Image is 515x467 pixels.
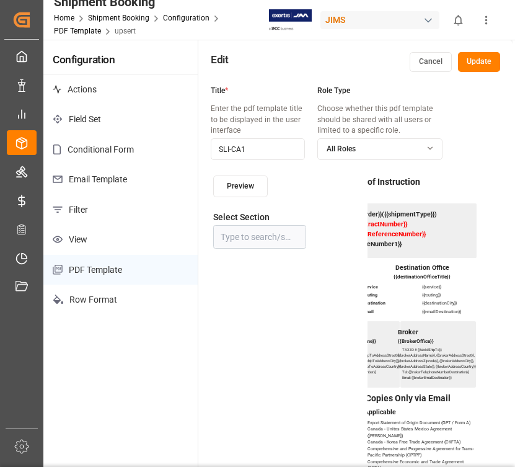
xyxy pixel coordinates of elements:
div: JIMS [320,11,439,29]
span: Role Type [317,84,350,97]
div: Service [363,283,422,291]
input: Enter title [211,138,305,160]
h2: If Applicable [358,409,486,417]
li: Comprehensive and Progressive Agreement for Trans-Pacific Partnership (CPTPP) [368,446,477,459]
div: {{routing}} [422,291,482,300]
div: {{service}} [422,283,482,291]
p: Choose whether this pdf template should be shared with all users or limited to a specific role. [317,104,442,136]
input: Type to search/select [213,225,306,249]
button: Update [458,52,500,72]
h2: Broker [398,329,478,337]
p: Field Set [43,104,198,135]
span: All Roles [327,144,356,155]
button: Preview [213,176,268,197]
a: Configuration [163,14,209,22]
a: PDF Template [54,27,101,35]
button: JIMS [320,8,444,32]
button: show 0 new notifications [444,6,472,34]
div: Email [363,308,422,316]
li: Export Statement of Origin Document (GPT / Form A) [368,420,477,427]
div: Routing [363,291,422,300]
div: {{emailDestination}} [422,308,482,316]
span: Tel: [402,370,408,374]
span: Email: [402,375,411,380]
p: View [43,225,198,255]
button: show more [472,6,500,34]
p: PDF Template [43,255,198,285]
div: {{destinationCity}} [422,300,482,308]
span: {{brokerEmailDestination}} [412,375,452,380]
span: Title [211,84,225,97]
h3: {{destinationOfficeTitle}} [358,274,486,280]
p: Row Format [43,285,198,315]
h4: Edit [211,52,228,68]
h3: {{BrokerOffice}} [398,339,478,345]
span: {{taxIdShipTo}} [418,347,442,352]
span: TAX ID # [402,347,417,352]
h2: Destination Office [358,264,486,272]
a: Home [54,14,74,22]
p: Filter [43,195,198,225]
p: Actions [43,74,198,105]
p: Email Template [43,164,198,195]
p: Select Section [213,210,306,225]
button: Cancel [410,52,452,72]
button: All Roles [317,138,442,160]
li: Canada - Korea Free Trade Agreement (CKFTA) [368,439,477,446]
h4: Configuration [43,40,198,74]
p: Conditional Form [43,135,198,165]
p: Enter the pdf template title to be displayed in the user interface [211,104,305,136]
div: Destination [363,300,422,308]
span: {{brokerAddressName}}, {{brokerAddressStreet}}, {{brokerAddressZipcode}}, {{brokerAddressCity}}, ... [398,352,478,369]
li: Canada - Unites States Mexico Agreement ([PERSON_NAME]) [368,426,477,439]
img: Exertis%20JAM%20-%20Email%20Logo.jpg_1722504956.jpg [269,9,312,31]
a: Shipment Booking [88,14,149,22]
span: {{brokerTelephoneNumberDestination}} [408,370,469,374]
